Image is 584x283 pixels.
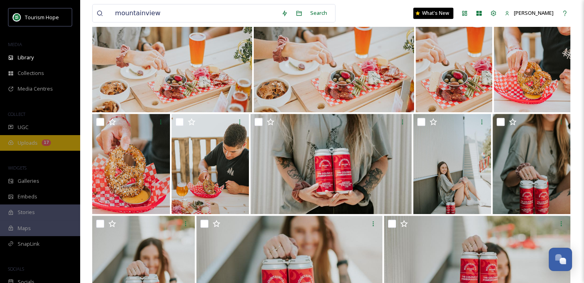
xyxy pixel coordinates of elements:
span: Library [18,54,34,61]
div: 17 [42,139,51,146]
span: UGC [18,123,28,131]
div: Search [306,5,331,21]
span: Maps [18,224,31,232]
img: _KLA9368.jpg [92,114,170,214]
button: Open Chat [549,248,572,271]
img: logo.png [13,13,21,21]
img: _KLA9410.jpg [413,114,491,214]
img: _KLA9391.jpg [251,114,412,214]
span: Media Centres [18,85,53,93]
span: SOCIALS [8,266,24,272]
span: Uploads [18,139,38,147]
input: Search your library [111,4,277,22]
span: WIDGETS [8,165,26,171]
span: Collections [18,69,44,77]
span: Galleries [18,177,39,185]
img: _KLA9361.jpg [254,12,414,112]
a: What's New [413,8,453,19]
span: MEDIA [8,41,22,47]
span: Stories [18,208,35,216]
span: SnapLink [18,240,40,248]
img: _KLA9362.jpg [416,12,492,112]
span: [PERSON_NAME] [514,9,554,16]
img: _KLA9365.jpg [494,12,570,112]
img: _KLA9412.jpg [493,114,570,214]
a: [PERSON_NAME] [501,5,558,21]
span: COLLECT [8,111,25,117]
span: Embeds [18,193,37,200]
span: Tourism Hope [25,14,59,21]
img: _KLA9360.jpg [92,12,252,112]
img: _KLA9372.jpg [172,114,249,214]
